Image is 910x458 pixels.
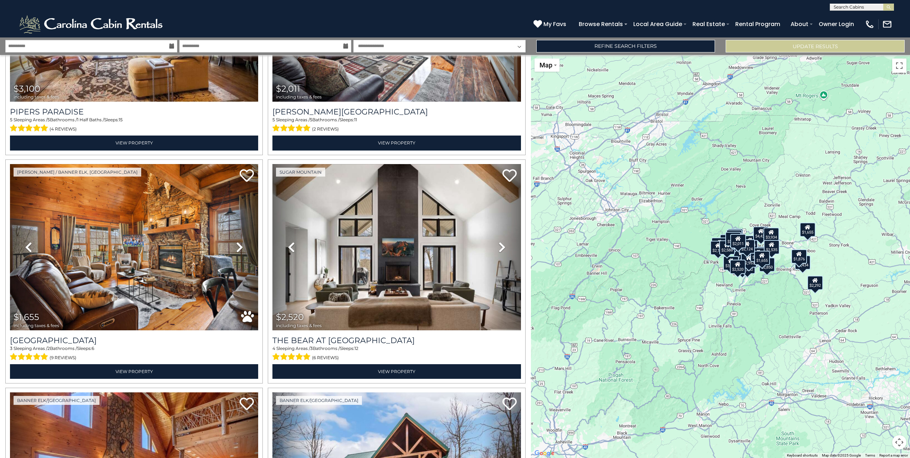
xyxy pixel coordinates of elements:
a: Report a map error [879,453,908,457]
span: (9 reviews) [50,353,76,362]
span: Map [540,61,552,69]
span: 5 [47,117,50,122]
div: $2,520 [730,260,746,274]
span: 5 [272,117,275,122]
div: Sleeping Areas / Bathrooms / Sleeps: [10,345,258,362]
a: [PERSON_NAME] / Banner Elk, [GEOGRAPHIC_DATA] [14,168,141,177]
div: $1,620 [750,248,766,262]
div: $2,586 [720,240,735,255]
span: 1 Half Baths / [77,117,104,122]
div: $7,339 [733,248,749,263]
div: Sleeping Areas / Bathrooms / Sleeps: [10,117,258,134]
div: $1,655 [754,251,770,265]
div: $1,958 [727,229,743,243]
div: $2,292 [808,276,823,290]
span: including taxes & fees [276,323,322,328]
img: thumbnail_166099329.jpeg [272,164,521,331]
div: $1,654 [742,235,758,250]
a: The Bear At [GEOGRAPHIC_DATA] [272,336,521,345]
span: including taxes & fees [14,323,59,328]
div: Sleeping Areas / Bathrooms / Sleeps: [272,117,521,134]
h3: Rudolph Resort [272,107,521,117]
a: Add to favorites [502,168,517,184]
button: Update Results [726,40,905,52]
span: (2 reviews) [312,124,339,134]
span: 6 [92,346,94,351]
a: View Property [272,136,521,150]
div: $2,583 [720,234,736,249]
div: $2,011 [730,234,746,248]
a: Banner Elk/[GEOGRAPHIC_DATA] [276,396,362,405]
a: [GEOGRAPHIC_DATA] [10,336,258,345]
div: $2,953 [741,253,757,268]
a: About [787,18,812,30]
a: View Property [10,364,258,379]
button: Change map style [535,58,559,72]
button: Toggle fullscreen view [892,58,906,73]
div: $2,107 [726,230,742,244]
span: Map data ©2025 Google [822,453,861,457]
a: Owner Login [815,18,858,30]
button: Keyboard shortcuts [787,453,818,458]
span: 15 [119,117,123,122]
div: $3,100 [725,232,741,246]
a: Add to favorites [240,168,254,184]
span: 4 [272,346,275,351]
a: Sugar Mountain [276,168,325,177]
span: My Favs [543,20,566,29]
a: Real Estate [689,18,728,30]
span: $2,011 [276,83,300,94]
div: $1,876 [792,249,807,264]
img: Google [533,449,556,458]
a: View Property [272,364,521,379]
div: $2,124 [739,239,755,254]
a: Pipers Paradise [10,107,258,117]
span: 11 [354,117,357,122]
a: View Property [10,136,258,150]
span: 3 [10,346,12,351]
span: $3,100 [14,83,40,94]
span: (4 reviews) [50,124,77,134]
span: 12 [354,346,358,351]
a: [PERSON_NAME][GEOGRAPHIC_DATA] [272,107,521,117]
span: 5 [310,117,312,122]
button: Map camera controls [892,435,906,449]
div: $2,787 [751,246,766,261]
div: $1,655 [800,223,816,237]
div: $1,188 [711,238,727,252]
img: phone-regular-white.png [865,19,875,29]
span: $2,520 [276,312,304,322]
div: $1,535 [764,240,780,254]
span: 2 [47,346,50,351]
a: Browse Rentals [575,18,627,30]
span: (6 reviews) [312,353,339,362]
span: including taxes & fees [276,95,322,99]
a: Open this area in Google Maps (opens a new window) [533,449,556,458]
a: Terms [865,453,875,457]
span: $1,655 [14,312,39,322]
div: Sleeping Areas / Bathrooms / Sleeps: [272,345,521,362]
div: $3,279 [723,256,739,270]
span: including taxes & fees [14,95,59,99]
img: mail-regular-white.png [882,19,892,29]
img: thumbnail_164191591.jpeg [10,164,258,331]
div: $3,934 [763,228,779,242]
div: $2,141 [710,241,726,255]
span: 3 [310,346,313,351]
h3: Boulder Lodge [10,336,258,345]
a: Refine Search Filters [536,40,715,52]
a: Rental Program [732,18,784,30]
div: $4,435 [753,227,769,241]
a: Local Area Guide [630,18,686,30]
a: Banner Elk/[GEOGRAPHIC_DATA] [14,396,99,405]
a: Add to favorites [240,397,254,412]
img: White-1-2.png [18,14,166,35]
a: My Favs [533,20,568,29]
a: Add to favorites [502,397,517,412]
h3: The Bear At Sugar Mountain [272,336,521,345]
span: 5 [10,117,12,122]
